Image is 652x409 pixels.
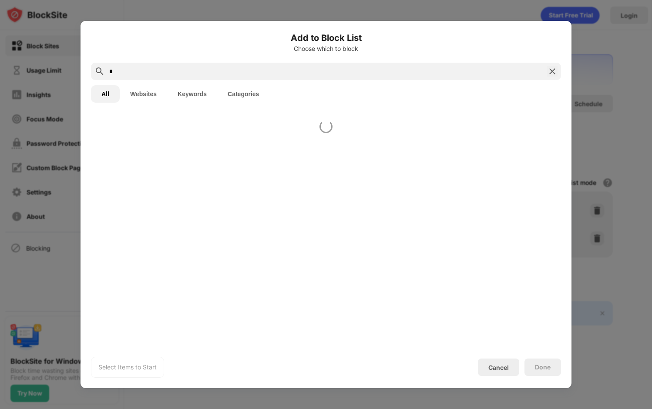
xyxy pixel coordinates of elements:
div: Select Items to Start [98,363,157,372]
img: search-close [547,66,558,77]
button: Keywords [167,85,217,103]
img: search.svg [94,66,105,77]
button: Categories [217,85,269,103]
button: All [91,85,120,103]
div: Choose which to block [91,45,561,52]
h6: Add to Block List [91,31,561,44]
div: Cancel [488,364,509,371]
button: Websites [120,85,167,103]
div: Done [535,364,551,371]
